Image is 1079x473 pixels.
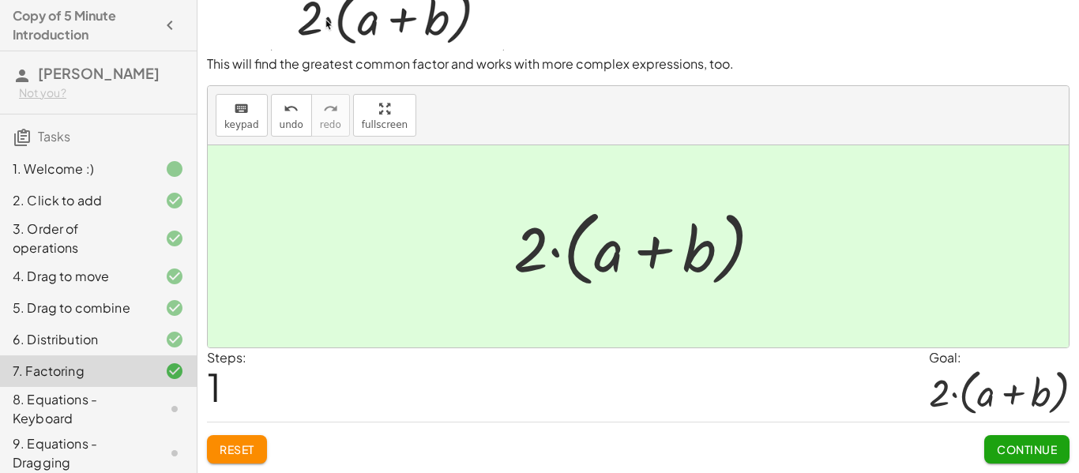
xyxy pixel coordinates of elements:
[165,362,184,381] i: Task finished and correct.
[207,435,267,464] button: Reset
[984,435,1070,464] button: Continue
[271,94,312,137] button: undoundo
[220,442,254,456] span: Reset
[165,400,184,419] i: Task not started.
[311,94,350,137] button: redoredo
[165,444,184,463] i: Task not started.
[216,94,268,137] button: keyboardkeypad
[353,94,416,137] button: fullscreen
[13,220,140,257] div: 3. Order of operations
[13,330,140,349] div: 6. Distribution
[165,330,184,349] i: Task finished and correct.
[13,160,140,178] div: 1. Welcome :)
[280,119,303,130] span: undo
[13,434,140,472] div: 9. Equations - Dragging
[13,267,140,286] div: 4. Drag to move
[929,348,1070,367] div: Goal:
[13,191,140,210] div: 2. Click to add
[997,442,1057,456] span: Continue
[13,390,140,428] div: 8. Equations - Keyboard
[207,362,221,411] span: 1
[38,128,70,145] span: Tasks
[207,349,246,366] label: Steps:
[320,119,341,130] span: redo
[362,119,408,130] span: fullscreen
[19,85,184,101] div: Not you?
[13,362,140,381] div: 7. Factoring
[207,55,1070,73] p: This will find the greatest common factor and works with more complex expressions, too.
[284,99,299,118] i: undo
[165,229,184,248] i: Task finished and correct.
[165,298,184,317] i: Task finished and correct.
[13,6,156,44] h4: Copy of 5 Minute Introduction
[165,160,184,178] i: Task finished.
[13,298,140,317] div: 5. Drag to combine
[234,99,249,118] i: keyboard
[323,99,338,118] i: redo
[165,267,184,286] i: Task finished and correct.
[38,64,160,82] span: [PERSON_NAME]
[165,191,184,210] i: Task finished and correct.
[224,119,259,130] span: keypad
